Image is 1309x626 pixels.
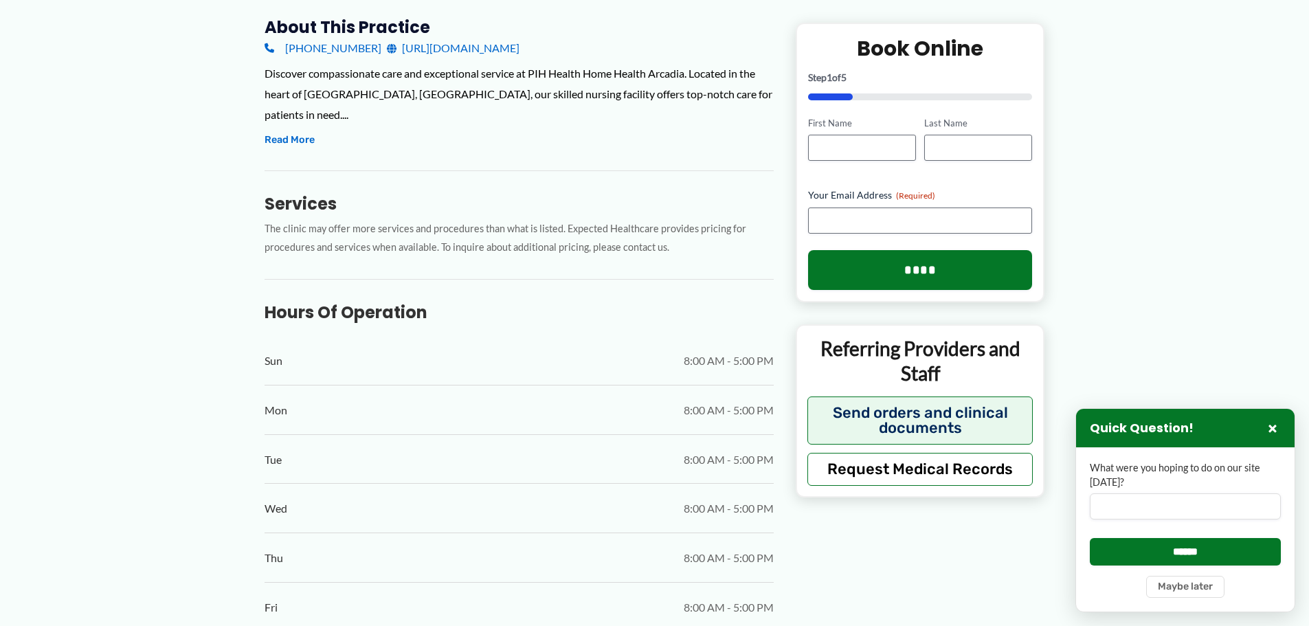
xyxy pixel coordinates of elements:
[684,400,774,421] span: 8:00 AM - 5:00 PM
[807,336,1033,386] p: Referring Providers and Staff
[684,350,774,371] span: 8:00 AM - 5:00 PM
[265,498,287,519] span: Wed
[265,350,282,371] span: Sun
[1090,421,1194,436] h3: Quick Question!
[265,400,287,421] span: Mon
[265,132,315,148] button: Read More
[1146,576,1224,598] button: Maybe later
[808,72,1033,82] p: Step of
[808,116,916,129] label: First Name
[265,16,774,38] h3: About this practice
[924,116,1032,129] label: Last Name
[807,452,1033,485] button: Request Medical Records
[684,449,774,470] span: 8:00 AM - 5:00 PM
[265,597,278,618] span: Fri
[1264,420,1281,436] button: Close
[684,597,774,618] span: 8:00 AM - 5:00 PM
[807,396,1033,444] button: Send orders and clinical documents
[1090,461,1281,489] label: What were you hoping to do on our site [DATE]?
[265,449,282,470] span: Tue
[896,190,935,201] span: (Required)
[827,71,832,82] span: 1
[808,34,1033,61] h2: Book Online
[265,38,381,58] a: [PHONE_NUMBER]
[265,193,774,214] h3: Services
[387,38,519,58] a: [URL][DOMAIN_NAME]
[265,63,774,124] div: Discover compassionate care and exceptional service at PIH Health Home Health Arcadia. Located in...
[684,548,774,568] span: 8:00 AM - 5:00 PM
[808,188,1033,202] label: Your Email Address
[684,498,774,519] span: 8:00 AM - 5:00 PM
[265,548,283,568] span: Thu
[265,302,774,323] h3: Hours of Operation
[841,71,847,82] span: 5
[265,220,774,257] p: The clinic may offer more services and procedures than what is listed. Expected Healthcare provid...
